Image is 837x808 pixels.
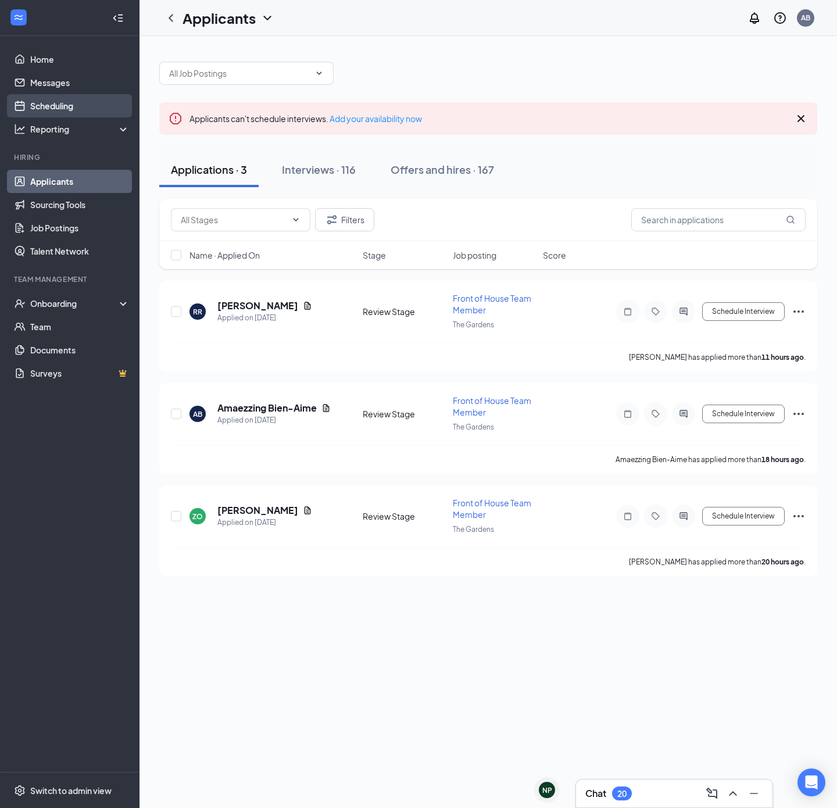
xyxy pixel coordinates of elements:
[30,170,130,193] a: Applicants
[629,352,806,362] p: [PERSON_NAME] has applied more than .
[363,249,386,261] span: Stage
[649,512,663,521] svg: Tag
[321,403,331,413] svg: Document
[677,307,691,316] svg: ActiveChat
[786,215,795,224] svg: MagnifyingGlass
[801,13,810,23] div: AB
[773,11,787,25] svg: QuestionInfo
[629,557,806,567] p: [PERSON_NAME] has applied more than .
[330,113,422,124] a: Add your availability now
[282,162,356,177] div: Interviews · 116
[14,785,26,796] svg: Settings
[260,11,274,25] svg: ChevronDown
[363,306,446,317] div: Review Stage
[453,498,531,520] span: Front of House Team Member
[453,525,494,534] span: The Gardens
[189,113,422,124] span: Applicants can't schedule interviews.
[30,216,130,239] a: Job Postings
[703,784,721,803] button: ComposeMessage
[14,298,26,309] svg: UserCheck
[217,517,312,528] div: Applied on [DATE]
[453,293,531,315] span: Front of House Team Member
[193,409,202,419] div: AB
[649,307,663,316] svg: Tag
[677,512,691,521] svg: ActiveChat
[705,786,719,800] svg: ComposeMessage
[30,193,130,216] a: Sourcing Tools
[30,338,130,362] a: Documents
[724,784,742,803] button: ChevronUp
[363,408,446,420] div: Review Stage
[30,239,130,263] a: Talent Network
[164,11,178,25] svg: ChevronLeft
[13,12,24,23] svg: WorkstreamLogo
[453,320,494,329] span: The Gardens
[30,48,130,71] a: Home
[169,112,183,126] svg: Error
[14,123,26,135] svg: Analysis
[303,506,312,515] svg: Document
[794,112,808,126] svg: Cross
[702,405,785,423] button: Schedule Interview
[217,312,312,324] div: Applied on [DATE]
[325,213,339,227] svg: Filter
[453,249,496,261] span: Job posting
[363,510,446,522] div: Review Stage
[30,94,130,117] a: Scheduling
[30,298,120,309] div: Onboarding
[649,409,663,419] svg: Tag
[792,305,806,319] svg: Ellipses
[747,786,761,800] svg: Minimize
[217,402,317,414] h5: Amaezzing Bien-Aime
[193,307,202,317] div: RR
[747,11,761,25] svg: Notifications
[30,315,130,338] a: Team
[761,353,804,362] b: 11 hours ago
[585,787,606,800] h3: Chat
[797,768,825,796] div: Open Intercom Messenger
[702,507,785,525] button: Schedule Interview
[792,509,806,523] svg: Ellipses
[621,512,635,521] svg: Note
[217,504,298,517] h5: [PERSON_NAME]
[30,71,130,94] a: Messages
[621,409,635,419] svg: Note
[543,249,566,261] span: Score
[792,407,806,421] svg: Ellipses
[30,785,112,796] div: Switch to admin view
[726,786,740,800] svg: ChevronUp
[14,274,127,284] div: Team Management
[542,785,552,795] div: NP
[314,69,324,78] svg: ChevronDown
[315,208,374,231] button: Filter Filters
[391,162,494,177] div: Offers and hires · 167
[677,409,691,419] svg: ActiveChat
[169,67,310,80] input: All Job Postings
[171,162,247,177] div: Applications · 3
[30,123,130,135] div: Reporting
[30,362,130,385] a: SurveysCrown
[189,249,260,261] span: Name · Applied On
[702,302,785,321] button: Schedule Interview
[112,12,124,24] svg: Collapse
[181,213,287,226] input: All Stages
[192,512,203,521] div: ZO
[631,208,806,231] input: Search in applications
[745,784,763,803] button: Minimize
[621,307,635,316] svg: Note
[14,152,127,162] div: Hiring
[303,301,312,310] svg: Document
[761,557,804,566] b: 20 hours ago
[453,395,531,417] span: Front of House Team Member
[761,455,804,464] b: 18 hours ago
[617,789,627,799] div: 20
[616,455,806,464] p: Amaezzing Bien-Aime has applied more than .
[217,414,331,426] div: Applied on [DATE]
[183,8,256,28] h1: Applicants
[217,299,298,312] h5: [PERSON_NAME]
[453,423,494,431] span: The Gardens
[291,215,301,224] svg: ChevronDown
